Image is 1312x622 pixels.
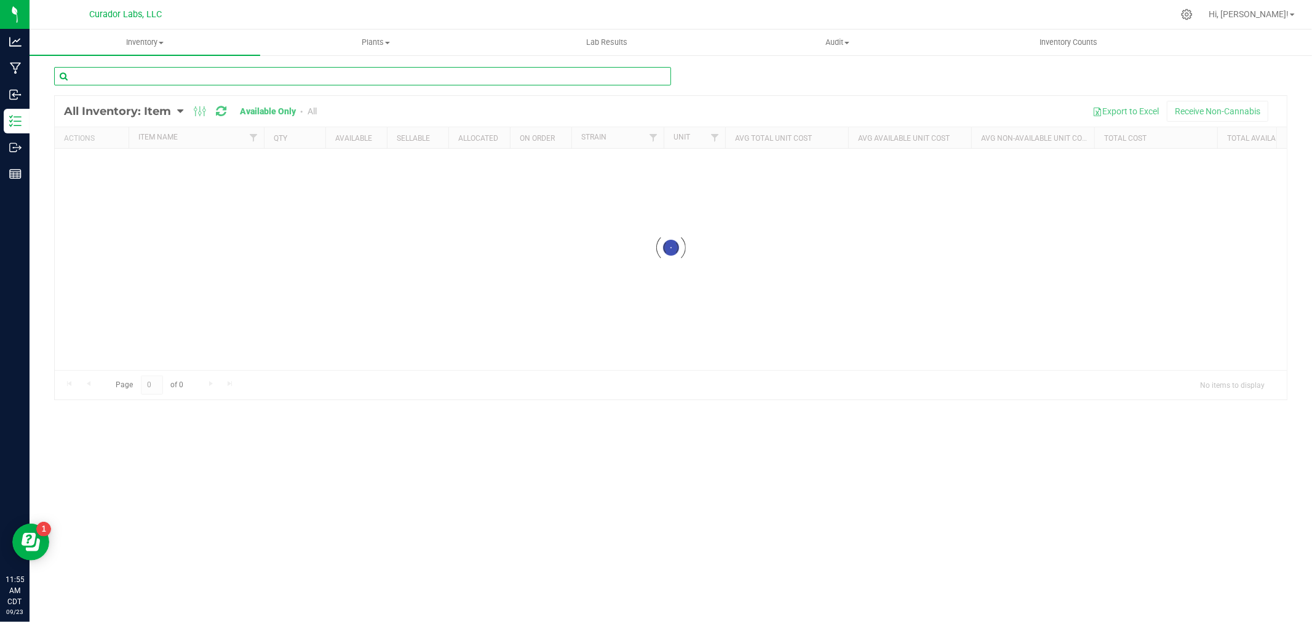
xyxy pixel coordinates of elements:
span: Hi, [PERSON_NAME]! [1209,9,1289,19]
inline-svg: Inventory [9,115,22,127]
iframe: Resource center [12,524,49,561]
input: Search Item Name, Retail Display Name, SKU, Part Number... [54,67,671,85]
a: Plants [260,30,491,55]
div: Manage settings [1179,9,1195,20]
a: Inventory [30,30,260,55]
a: Audit [722,30,953,55]
span: Inventory Counts [1023,37,1114,48]
span: Audit [723,37,952,48]
inline-svg: Inbound [9,89,22,101]
p: 11:55 AM CDT [6,574,24,607]
inline-svg: Manufacturing [9,62,22,74]
a: Inventory Counts [953,30,1183,55]
inline-svg: Analytics [9,36,22,48]
inline-svg: Reports [9,168,22,180]
iframe: Resource center unread badge [36,522,51,537]
inline-svg: Outbound [9,141,22,154]
a: Lab Results [491,30,722,55]
p: 09/23 [6,607,24,616]
span: Plants [261,37,490,48]
span: Inventory [30,37,260,48]
span: Lab Results [570,37,644,48]
span: Curador Labs, LLC [89,9,162,20]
